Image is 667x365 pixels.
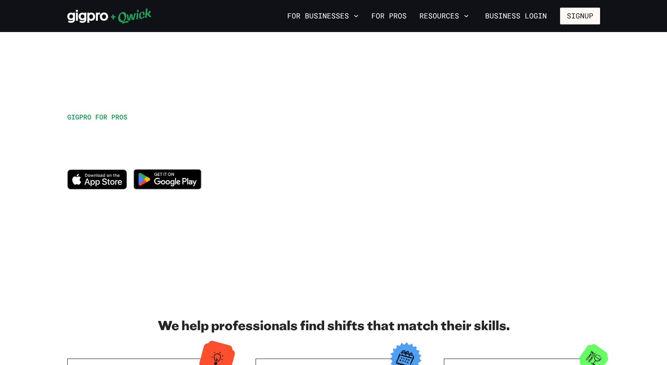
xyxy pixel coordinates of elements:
a: Download on the App Store [67,183,127,191]
h2: We help professionals find shifts that match their skills. [67,317,600,333]
button: For Businesses [284,9,362,23]
img: Get it on Google Play [129,164,206,194]
button: Resources [416,9,472,23]
h1: Work when you want, explore new opportunities, and get paid for it! [67,125,387,161]
a: Business Login [478,8,554,24]
span: GIGPRO FOR PROS [67,113,127,121]
a: For Pros [368,9,410,23]
button: Signup [560,8,600,24]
